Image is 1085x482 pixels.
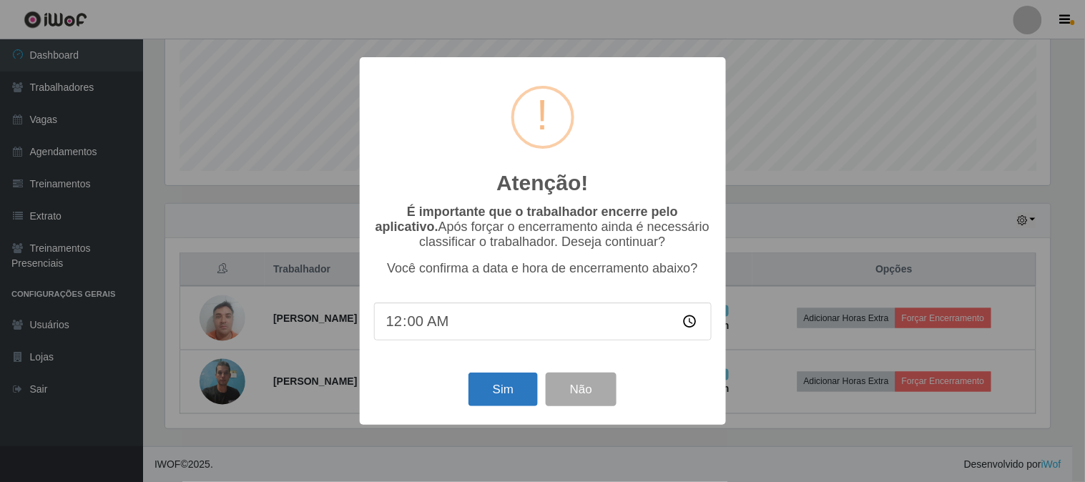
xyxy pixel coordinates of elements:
[374,261,712,276] p: Você confirma a data e hora de encerramento abaixo?
[468,373,538,406] button: Sim
[374,205,712,250] p: Após forçar o encerramento ainda é necessário classificar o trabalhador. Deseja continuar?
[496,170,588,196] h2: Atenção!
[375,205,678,234] b: É importante que o trabalhador encerre pelo aplicativo.
[546,373,617,406] button: Não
